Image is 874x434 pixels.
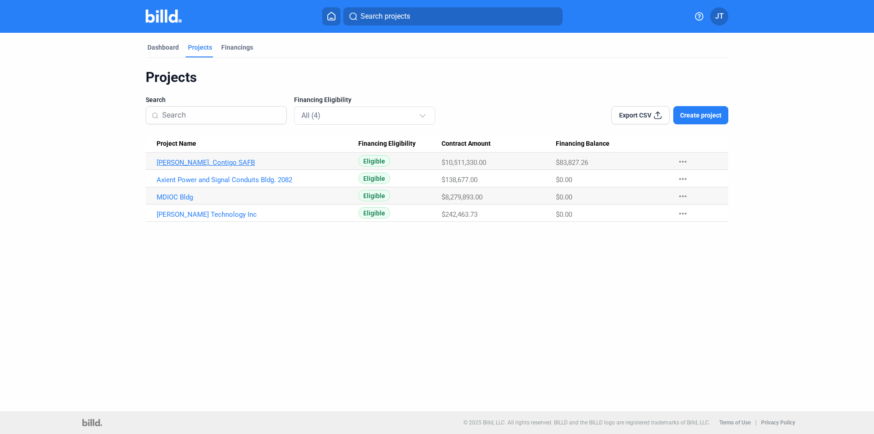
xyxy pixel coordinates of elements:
[619,111,651,120] span: Export CSV
[442,140,491,148] span: Contract Amount
[221,43,253,52] div: Financings
[157,140,358,148] div: Project Name
[677,191,688,202] mat-icon: more_horiz
[358,155,390,167] span: Eligible
[463,419,710,426] p: © 2025 Billd, LLC. All rights reserved. BILLD and the BILLD logo are registered trademarks of Bil...
[556,193,572,201] span: $0.00
[301,111,320,120] mat-select-trigger: All (4)
[755,419,757,426] p: |
[146,69,728,86] div: Projects
[719,419,751,426] b: Terms of Use
[157,140,196,148] span: Project Name
[146,95,166,104] span: Search
[147,43,179,52] div: Dashboard
[188,43,212,52] div: Projects
[677,208,688,219] mat-icon: more_horiz
[294,95,351,104] span: Financing Eligibility
[157,176,358,184] a: Axient Power and Signal Conduits Bldg. 2082
[611,106,670,124] button: Export CSV
[358,140,442,148] div: Financing Eligibility
[556,140,610,148] span: Financing Balance
[715,11,724,22] span: JT
[442,140,555,148] div: Contract Amount
[82,419,102,426] img: logo
[556,158,588,167] span: $83,827.26
[358,140,416,148] span: Financing Eligibility
[358,190,390,201] span: Eligible
[343,7,563,26] button: Search projects
[157,193,358,201] a: MDIOC Bldg
[361,11,410,22] span: Search projects
[442,158,486,167] span: $10,511,330.00
[157,158,358,167] a: [PERSON_NAME]. Contigo SAFB
[442,193,483,201] span: $8,279,893.00
[358,173,390,184] span: Eligible
[556,176,572,184] span: $0.00
[680,111,722,120] span: Create project
[673,106,728,124] button: Create project
[442,210,478,219] span: $242,463.73
[442,176,478,184] span: $138,677.00
[677,174,688,184] mat-icon: more_horiz
[358,207,390,219] span: Eligible
[556,140,668,148] div: Financing Balance
[710,7,728,26] button: JT
[761,419,795,426] b: Privacy Policy
[677,156,688,167] mat-icon: more_horiz
[162,106,281,125] input: Search
[556,210,572,219] span: $0.00
[146,10,182,23] img: Billd Company Logo
[157,210,358,219] a: [PERSON_NAME] Technology Inc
